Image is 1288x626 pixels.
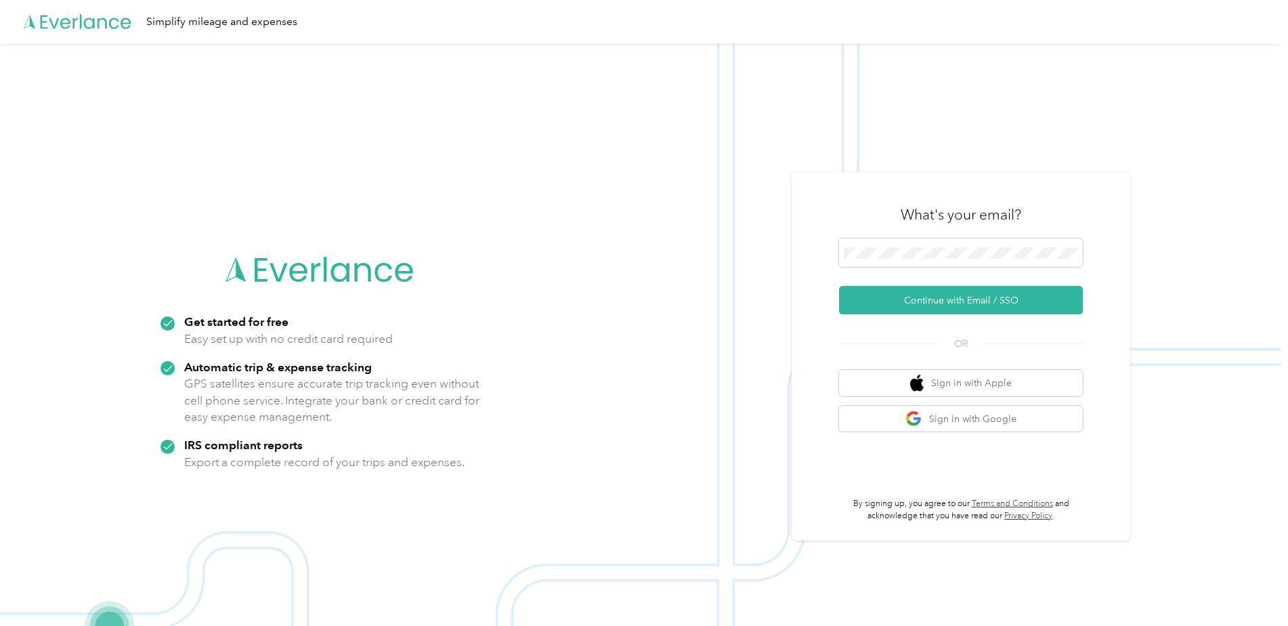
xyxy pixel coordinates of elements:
p: By signing up, you agree to our and acknowledge that you have read our . [839,498,1083,522]
h3: What's your email? [901,205,1021,224]
button: apple logoSign in with Apple [839,370,1083,396]
a: Terms and Conditions [972,499,1053,509]
span: OR [937,337,985,351]
strong: Automatic trip & expense tracking [184,360,372,374]
div: Simplify mileage and expenses [146,14,297,30]
iframe: Everlance-gr Chat Button Frame [1212,550,1288,626]
p: GPS satellites ensure accurate trip tracking even without cell phone service. Integrate your bank... [184,375,480,425]
strong: IRS compliant reports [184,438,303,452]
button: google logoSign in with Google [839,406,1083,432]
img: google logo [905,411,922,427]
p: Export a complete record of your trips and expenses. [184,454,465,471]
img: apple logo [910,375,924,392]
button: Continue with Email / SSO [839,286,1083,314]
a: Privacy Policy [1004,511,1052,521]
strong: Get started for free [184,314,288,329]
p: Easy set up with no credit card required [184,331,393,348]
